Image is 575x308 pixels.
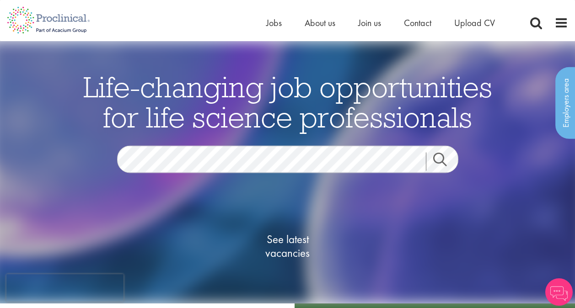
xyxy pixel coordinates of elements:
[454,17,495,29] a: Upload CV
[545,278,573,306] img: Chatbot
[266,17,282,29] a: Jobs
[358,17,381,29] a: Join us
[426,152,465,170] a: Job search submit button
[242,232,333,260] span: See latest vacancies
[242,196,333,296] a: See latestvacancies
[83,68,492,135] span: Life-changing job opportunities for life science professionals
[404,17,431,29] a: Contact
[6,274,124,302] iframe: reCAPTCHA
[305,17,335,29] a: About us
